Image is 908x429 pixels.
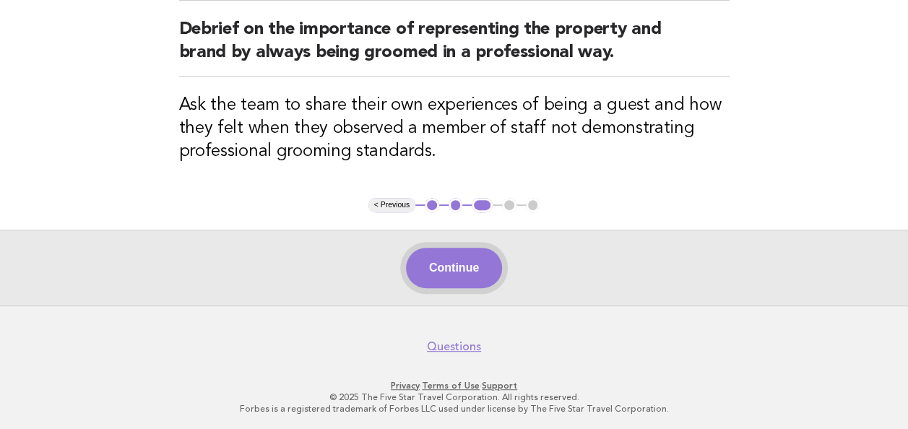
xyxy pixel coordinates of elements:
h2: Debrief on the importance of representing the property and brand by always being groomed in a pro... [179,18,730,77]
p: · · [20,380,888,391]
a: Privacy [391,381,420,391]
p: © 2025 The Five Star Travel Corporation. All rights reserved. [20,391,888,403]
a: Terms of Use [422,381,480,391]
button: < Previous [368,198,415,212]
a: Support [482,381,517,391]
button: 1 [425,198,439,212]
h3: Ask the team to share their own experiences of being a guest and how they felt when they observed... [179,94,730,163]
p: Forbes is a registered trademark of Forbes LLC used under license by The Five Star Travel Corpora... [20,403,888,415]
button: 3 [472,198,493,212]
button: 2 [449,198,463,212]
a: Questions [427,339,481,354]
button: Continue [406,248,502,288]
